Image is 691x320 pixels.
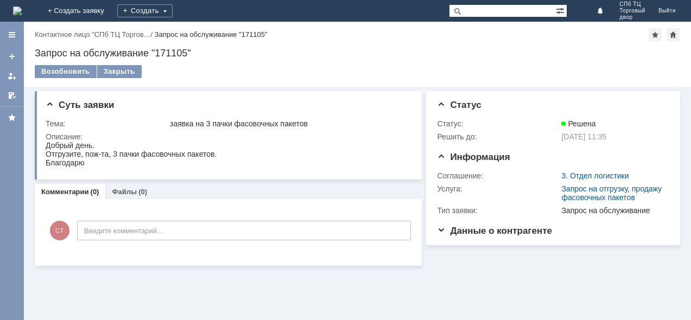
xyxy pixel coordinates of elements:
div: Запрос на обслуживание "171105" [155,30,268,39]
div: Соглашение: [437,171,559,180]
a: Файлы [112,188,137,196]
div: Сделать домашней страницей [667,28,680,41]
a: Перейти на домашнюю страницу [13,7,22,15]
span: СПб ТЦ [619,1,645,8]
span: Суть заявки [46,100,114,110]
div: Создать [117,4,173,17]
div: / [35,30,155,39]
a: 3. Отдел логистики [561,171,629,180]
img: logo [13,7,22,15]
div: (0) [138,188,147,196]
div: Тип заявки: [437,206,559,215]
a: Мои согласования [3,87,21,104]
span: Решена [561,119,595,128]
div: Услуга: [437,184,559,193]
span: Расширенный поиск [556,5,567,15]
a: Комментарии [41,188,89,196]
div: Запрос на обслуживание [561,206,664,215]
div: Решить до: [437,132,559,141]
span: Данные о контрагенте [437,226,552,236]
div: заявка на 3 пачки фасовочных пакетов [170,119,408,128]
div: (0) [91,188,99,196]
span: СТ [50,221,69,240]
a: Создать заявку [3,48,21,65]
div: Статус: [437,119,559,128]
div: Описание: [46,132,410,141]
span: [DATE] 11:35 [561,132,606,141]
a: Мои заявки [3,67,21,85]
div: Запрос на обслуживание "171105" [35,48,680,59]
div: Добавить в избранное [649,28,662,41]
span: Информация [437,152,510,162]
span: двор [619,14,645,21]
a: Контактное лицо "СПб ТЦ Торгов… [35,30,151,39]
span: Статус [437,100,481,110]
span: Торговый [619,8,645,14]
a: Запрос на отгрузку, продажу фасовочных пакетов [561,184,662,202]
div: Тема: [46,119,168,128]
